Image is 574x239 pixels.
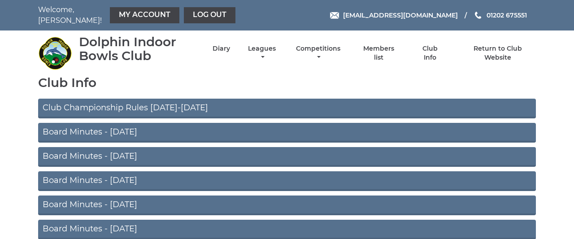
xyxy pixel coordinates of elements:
a: Board Minutes - [DATE] [38,123,536,143]
img: Dolphin Indoor Bowls Club [38,36,72,70]
a: Board Minutes - [DATE] [38,171,536,191]
a: Phone us 01202 675551 [474,10,527,20]
a: Club Championship Rules [DATE]-[DATE] [38,99,536,118]
a: Diary [213,44,230,53]
img: Email [330,12,339,19]
a: Board Minutes - [DATE] [38,147,536,167]
a: Members list [358,44,400,62]
div: Dolphin Indoor Bowls Club [79,35,197,63]
a: Competitions [294,44,343,62]
a: Log out [184,7,235,23]
span: 01202 675551 [487,11,527,19]
span: [EMAIL_ADDRESS][DOMAIN_NAME] [343,11,458,19]
a: My Account [110,7,179,23]
a: Club Info [415,44,444,62]
h1: Club Info [38,76,536,90]
a: Leagues [246,44,278,62]
a: Return to Club Website [460,44,536,62]
a: Board Minutes - [DATE] [38,196,536,215]
img: Phone us [475,12,481,19]
nav: Welcome, [PERSON_NAME]! [38,4,238,26]
a: Email [EMAIL_ADDRESS][DOMAIN_NAME] [330,10,458,20]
